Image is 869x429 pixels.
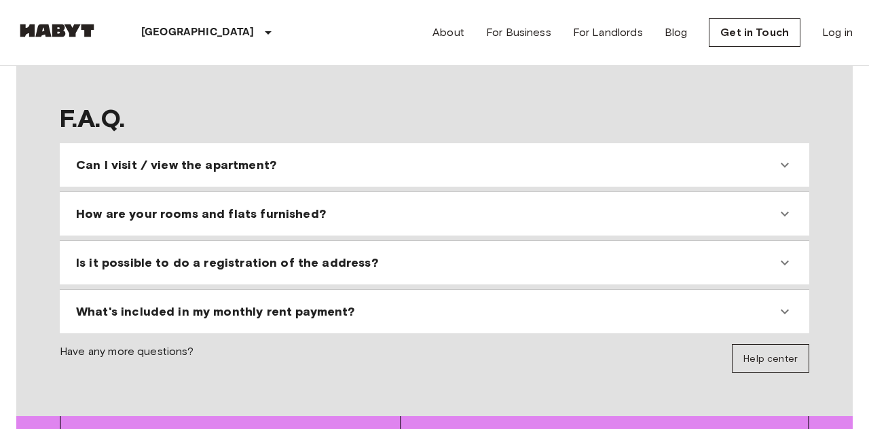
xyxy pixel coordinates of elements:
span: Have any more questions? [60,344,194,373]
div: How are your rooms and flats furnished? [65,198,804,230]
span: Help center [743,353,798,365]
span: Is it possible to do a registration of the address? [76,255,378,271]
span: What's included in my monthly rent payment? [76,303,354,320]
div: Is it possible to do a registration of the address? [65,246,804,279]
p: [GEOGRAPHIC_DATA] [141,24,255,41]
span: How are your rooms and flats furnished? [76,206,326,222]
span: Can I visit / view the apartment? [76,157,276,173]
a: For Business [486,24,551,41]
div: What's included in my monthly rent payment? [65,295,804,328]
div: Can I visit / view the apartment? [65,149,804,181]
a: Help center [732,344,809,373]
a: About [432,24,464,41]
a: Get in Touch [709,18,800,47]
a: Log in [822,24,853,41]
a: Blog [665,24,688,41]
img: Habyt [16,24,98,37]
span: F.A.Q. [60,104,809,132]
a: For Landlords [573,24,643,41]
